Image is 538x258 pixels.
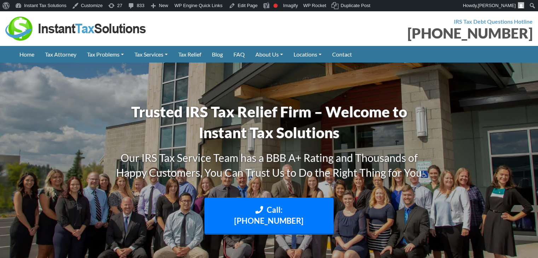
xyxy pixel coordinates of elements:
[478,3,516,8] span: [PERSON_NAME]
[106,101,432,143] h1: Trusted IRS Tax Relief Firm – Welcome to Instant Tax Solutions
[106,150,432,180] h3: Our IRS Tax Service Team has a BBB A+ Rating and Thousands of Happy Customers, You Can Trust Us t...
[228,46,250,63] a: FAQ
[5,17,147,41] img: Instant Tax Solutions Logo
[207,46,228,63] a: Blog
[14,46,40,63] a: Home
[274,26,533,40] div: [PHONE_NUMBER]
[288,46,327,63] a: Locations
[273,4,278,8] div: Focus keyphrase not set
[129,46,173,63] a: Tax Services
[454,18,533,25] strong: IRS Tax Debt Questions Hotline
[204,198,334,235] a: Call: [PHONE_NUMBER]
[40,46,82,63] a: Tax Attorney
[5,24,147,31] a: Instant Tax Solutions Logo
[82,46,129,63] a: Tax Problems
[327,46,357,63] a: Contact
[173,46,207,63] a: Tax Relief
[250,46,288,63] a: About Us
